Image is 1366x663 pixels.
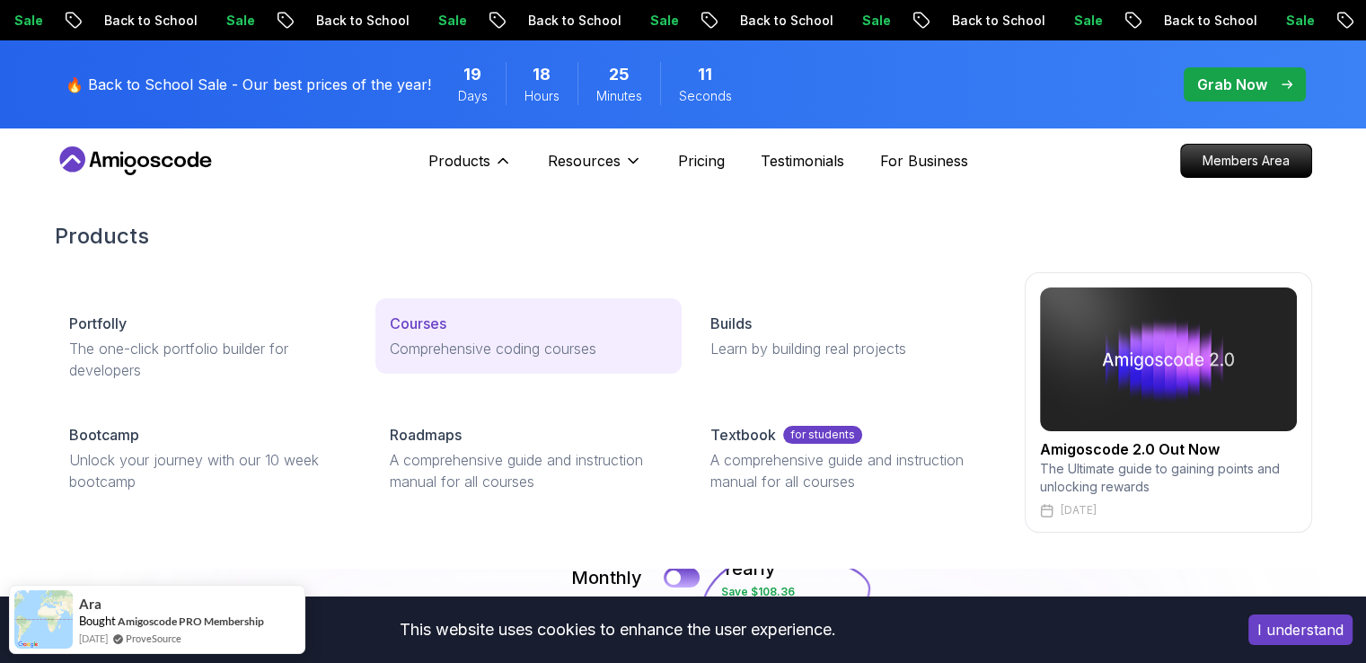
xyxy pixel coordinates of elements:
p: Monthly [571,565,642,590]
p: Sale [423,12,480,30]
span: [DATE] [79,631,108,646]
a: Testimonials [761,150,844,172]
a: For Business [880,150,968,172]
p: Unlock your journey with our 10 week bootcamp [69,449,347,492]
p: Portfolly [69,313,127,334]
span: Bought [79,614,116,628]
p: The one-click portfolio builder for developers [69,338,347,381]
img: amigoscode 2.0 [1040,287,1297,431]
p: Sale [1271,12,1328,30]
a: ProveSource [126,631,181,646]
p: Resources [548,150,621,172]
p: Back to School [301,12,423,30]
span: Seconds [679,87,732,105]
p: A comprehensive guide and instruction manual for all courses [710,449,988,492]
p: Textbook [710,424,776,446]
p: Back to School [937,12,1059,30]
a: BuildsLearn by building real projects [696,298,1002,374]
p: Back to School [513,12,635,30]
h2: Products [55,222,1312,251]
p: Builds [710,313,752,334]
p: Back to School [725,12,847,30]
span: Hours [524,87,560,105]
p: for students [783,426,862,444]
span: Days [458,87,488,105]
p: 🔥 Back to School Sale - Our best prices of the year! [66,74,431,95]
p: Sale [635,12,692,30]
a: Textbookfor studentsA comprehensive guide and instruction manual for all courses [696,410,1002,507]
p: Products [428,150,490,172]
a: amigoscode 2.0Amigoscode 2.0 Out NowThe Ultimate guide to gaining points and unlocking rewards[DATE] [1025,272,1312,533]
p: Grab Now [1197,74,1267,95]
p: Learn by building real projects [710,338,988,359]
p: Comprehensive coding courses [390,338,667,359]
a: RoadmapsA comprehensive guide and instruction manual for all courses [375,410,682,507]
span: 19 Days [463,62,481,87]
p: Roadmaps [390,424,462,446]
a: Amigoscode PRO Membership [118,614,264,628]
button: Products [428,150,512,186]
h2: Amigoscode 2.0 Out Now [1040,438,1297,460]
a: PortfollyThe one-click portfolio builder for developers [55,298,361,395]
p: [DATE] [1061,503,1097,517]
a: BootcampUnlock your journey with our 10 week bootcamp [55,410,361,507]
span: 25 Minutes [609,62,630,87]
p: A comprehensive guide and instruction manual for all courses [390,449,667,492]
p: Sale [847,12,904,30]
p: Members Area [1181,145,1311,177]
p: Courses [390,313,446,334]
span: 18 Hours [533,62,551,87]
a: Members Area [1180,144,1312,178]
button: Resources [548,150,642,186]
p: Sale [1059,12,1116,30]
div: This website uses cookies to enhance the user experience. [13,610,1221,650]
a: CoursesComprehensive coding courses [375,298,682,374]
p: Sale [211,12,269,30]
img: provesource social proof notification image [14,590,73,649]
button: Accept cookies [1248,614,1353,645]
span: 11 Seconds [698,62,712,87]
p: Bootcamp [69,424,139,446]
span: Ara [79,597,101,612]
p: Back to School [89,12,211,30]
span: Minutes [596,87,642,105]
a: Pricing [678,150,725,172]
p: The Ultimate guide to gaining points and unlocking rewards [1040,460,1297,496]
p: Back to School [1149,12,1271,30]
